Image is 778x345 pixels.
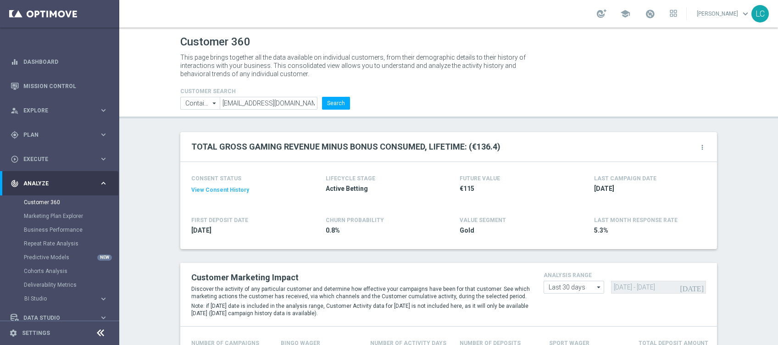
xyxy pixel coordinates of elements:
[191,272,530,283] h2: Customer Marketing Impact
[24,267,95,275] a: Cohorts Analysis
[210,97,219,109] i: arrow_drop_down
[460,175,500,182] h4: FUTURE VALUE
[11,106,99,115] div: Explore
[23,181,99,186] span: Analyze
[24,199,95,206] a: Customer 360
[24,296,90,301] span: BI Studio
[24,264,118,278] div: Cohorts Analysis
[10,156,108,163] button: play_circle_outline Execute keyboard_arrow_right
[322,97,350,110] button: Search
[696,7,751,21] a: [PERSON_NAME]keyboard_arrow_down
[24,209,118,223] div: Marketing Plan Explorer
[99,155,108,163] i: keyboard_arrow_right
[23,74,108,98] a: Mission Control
[11,74,108,98] div: Mission Control
[191,175,299,182] h4: CONSENT STATUS
[24,195,118,209] div: Customer 360
[11,106,19,115] i: person_search
[191,285,530,300] p: Discover the activity of any particular customer and determine how effective your campaigns have ...
[23,108,99,113] span: Explore
[460,184,567,193] span: €115
[460,226,567,235] span: Gold
[191,226,299,235] span: 2025-08-22
[699,144,706,151] i: more_vert
[10,107,108,114] button: person_search Explore keyboard_arrow_right
[180,35,717,49] h1: Customer 360
[23,315,99,321] span: Data Studio
[326,184,433,193] span: Active Betting
[544,281,604,294] input: analysis range
[24,278,118,292] div: Deliverability Metrics
[97,255,112,261] div: NEW
[24,237,118,250] div: Repeat Rate Analysis
[544,272,706,278] h4: analysis range
[180,97,220,110] input: Contains
[180,53,533,78] p: This page brings together all the data available on individual customers, from their demographic ...
[10,314,108,322] button: Data Studio keyboard_arrow_right
[99,313,108,322] i: keyboard_arrow_right
[99,179,108,188] i: keyboard_arrow_right
[9,329,17,337] i: settings
[180,88,350,95] h4: CUSTOMER SEARCH
[11,50,108,74] div: Dashboard
[740,9,750,19] span: keyboard_arrow_down
[24,223,118,237] div: Business Performance
[595,281,604,293] i: arrow_drop_down
[24,254,95,261] a: Predictive Models
[460,217,506,223] h4: VALUE SEGMENT
[594,217,678,223] span: LAST MONTH RESPONSE RATE
[10,83,108,90] button: Mission Control
[191,141,500,152] h2: TOTAL GROSS GAMING REVENUE MINUS BONUS CONSUMED, LIFETIME: (€136.4)
[99,130,108,139] i: keyboard_arrow_right
[751,5,769,22] div: LC
[11,179,19,188] i: track_changes
[10,58,108,66] button: equalizer Dashboard
[326,175,375,182] h4: LIFECYCLE STAGE
[24,226,95,234] a: Business Performance
[11,155,99,163] div: Execute
[620,9,630,19] span: school
[24,292,118,306] div: BI Studio
[220,97,317,110] input: Enter CID, Email, name or phone
[99,295,108,303] i: keyboard_arrow_right
[326,217,384,223] span: CHURN PROBABILITY
[594,226,701,235] span: 5.3%
[191,302,530,317] p: Note: if [DATE] date is included in the analysis range, Customer Activity data for [DATE] is not ...
[11,131,99,139] div: Plan
[23,132,99,138] span: Plan
[191,217,248,223] h4: FIRST DEPOSIT DATE
[24,240,95,247] a: Repeat Rate Analysis
[11,179,99,188] div: Analyze
[326,226,433,235] span: 0.8%
[24,250,118,264] div: Predictive Models
[10,180,108,187] button: track_changes Analyze keyboard_arrow_right
[99,106,108,115] i: keyboard_arrow_right
[11,155,19,163] i: play_circle_outline
[594,184,701,193] span: 2025-09-24
[24,295,108,302] button: BI Studio keyboard_arrow_right
[23,156,99,162] span: Execute
[24,296,99,301] div: BI Studio
[11,131,19,139] i: gps_fixed
[22,330,50,336] a: Settings
[10,131,108,139] button: gps_fixed Plan keyboard_arrow_right
[594,175,656,182] h4: LAST CAMPAIGN DATE
[24,212,95,220] a: Marketing Plan Explorer
[24,281,95,289] a: Deliverability Metrics
[23,50,108,74] a: Dashboard
[11,58,19,66] i: equalizer
[191,186,249,194] button: View Consent History
[11,314,99,322] div: Data Studio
